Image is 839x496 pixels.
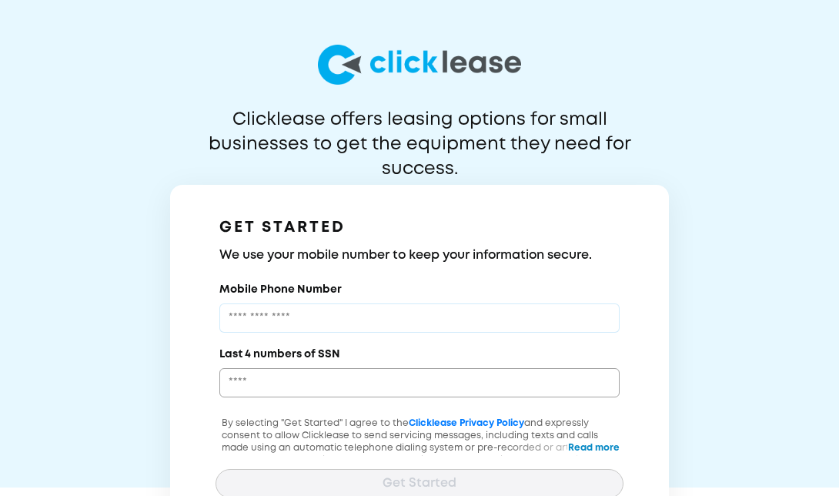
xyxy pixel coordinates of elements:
a: Clicklease Privacy Policy [409,419,524,427]
h1: GET STARTED [219,216,620,240]
p: Clicklease offers leasing options for small businesses to get the equipment they need for success. [171,108,668,157]
label: Last 4 numbers of SSN [219,347,340,362]
h3: We use your mobile number to keep your information secure. [219,246,620,265]
p: By selecting "Get Started" I agree to the and expressly consent to allow Clicklease to send servi... [216,417,623,491]
img: logo-larg [318,45,521,85]
label: Mobile Phone Number [219,282,342,297]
